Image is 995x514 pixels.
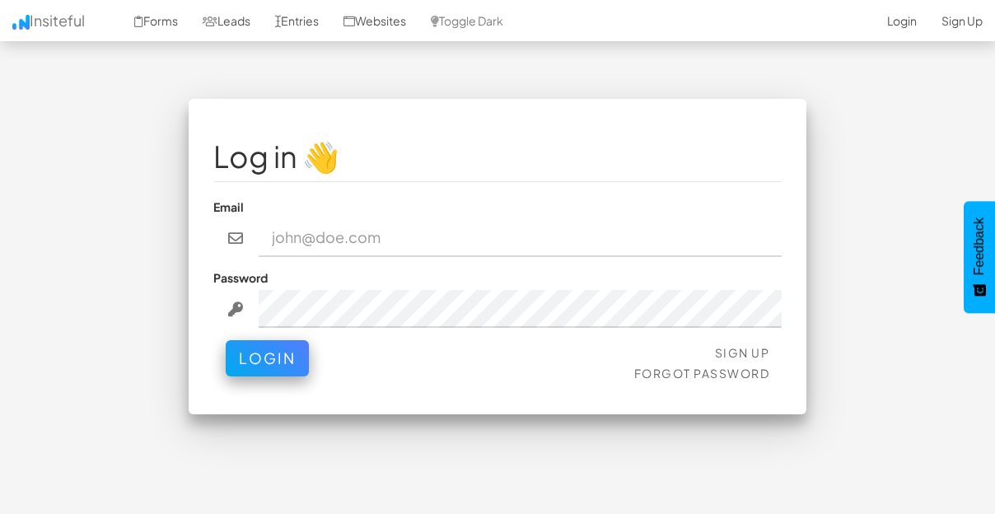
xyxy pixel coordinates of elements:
[634,366,770,381] a: Forgot Password
[226,340,309,376] button: Login
[213,269,268,286] label: Password
[964,201,995,313] button: Feedback - Show survey
[972,217,987,275] span: Feedback
[213,199,244,215] label: Email
[213,140,782,173] h1: Log in 👋
[715,345,770,360] a: Sign Up
[12,15,30,30] img: icon.png
[259,219,782,257] input: john@doe.com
